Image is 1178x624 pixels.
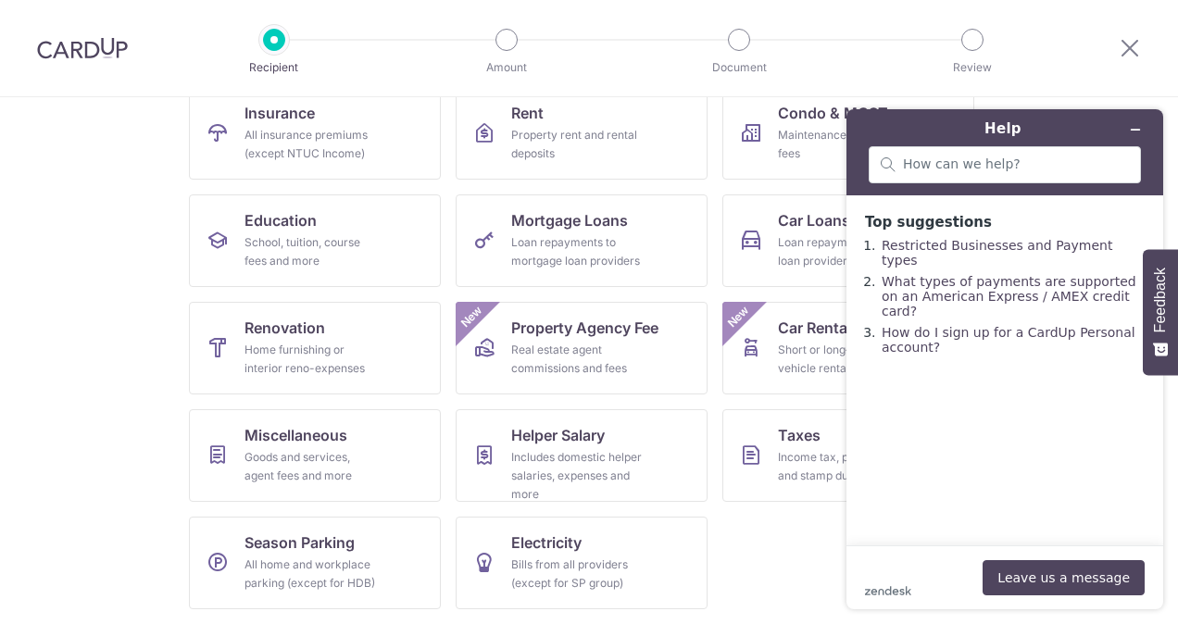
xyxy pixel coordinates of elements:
[456,302,708,394] a: Property Agency FeeReal estate agent commissions and feesNew
[832,94,1178,624] iframe: Find more information here
[511,209,628,231] span: Mortgage Loans
[511,531,582,554] span: Electricity
[722,302,974,394] a: Car Rentals & LeasingShort or long‑term vehicle rentals & leasesNew
[904,58,1041,77] p: Review
[244,209,317,231] span: Education
[778,317,933,339] span: Car Rentals & Leasing
[511,448,645,504] div: Includes domestic helper salaries, expenses and more
[778,102,888,124] span: Condo & MCST
[722,194,974,287] a: Car LoansLoan repayments to car loan providers
[244,341,378,378] div: Home furnishing or interior reno-expenses
[511,341,645,378] div: Real estate agent commissions and fees
[189,302,441,394] a: RenovationHome furnishing or interior reno-expenses
[723,302,754,332] span: New
[456,409,708,502] a: Helper SalaryIncludes domestic helper salaries, expenses and more
[778,341,911,378] div: Short or long‑term vehicle rentals & leases
[778,448,911,485] div: Income tax, property tax and stamp duty
[244,424,347,446] span: Miscellaneous
[778,209,850,231] span: Car Loans
[511,126,645,163] div: Property rent and rental deposits
[722,87,974,180] a: Condo & MCSTMaintenance and service fees
[189,194,441,287] a: EducationSchool, tuition, course fees and more
[206,58,343,77] p: Recipient
[456,517,708,609] a: ElectricityBills from all providers (except for SP group)
[778,126,911,163] div: Maintenance and service fees
[511,317,658,339] span: Property Agency Fee
[244,102,315,124] span: Insurance
[511,555,645,593] div: Bills from all providers (except for SP group)
[244,317,325,339] span: Renovation
[189,517,441,609] a: Season ParkingAll home and workplace parking (except for HDB)
[189,87,441,180] a: InsuranceAll insurance premiums (except NTUC Income)
[1152,268,1169,332] span: Feedback
[244,233,378,270] div: School, tuition, course fees and more
[778,424,821,446] span: Taxes
[438,58,575,77] p: Amount
[189,409,441,502] a: MiscellaneousGoods and services, agent fees and more
[778,233,911,270] div: Loan repayments to car loan providers
[511,233,645,270] div: Loan repayments to mortgage loan providers
[457,302,487,332] span: New
[722,409,974,502] a: TaxesIncome tax, property tax and stamp duty
[456,194,708,287] a: Mortgage LoansLoan repayments to mortgage loan providers
[244,531,355,554] span: Season Parking
[37,37,128,59] img: CardUp
[244,448,378,485] div: Goods and services, agent fees and more
[456,87,708,180] a: RentProperty rent and rental deposits
[244,555,378,593] div: All home and workplace parking (except for HDB)
[244,126,378,163] div: All insurance premiums (except NTUC Income)
[670,58,808,77] p: Document
[47,13,85,30] span: Help
[511,424,605,446] span: Helper Salary
[511,102,544,124] span: Rent
[1143,249,1178,375] button: Feedback - Show survey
